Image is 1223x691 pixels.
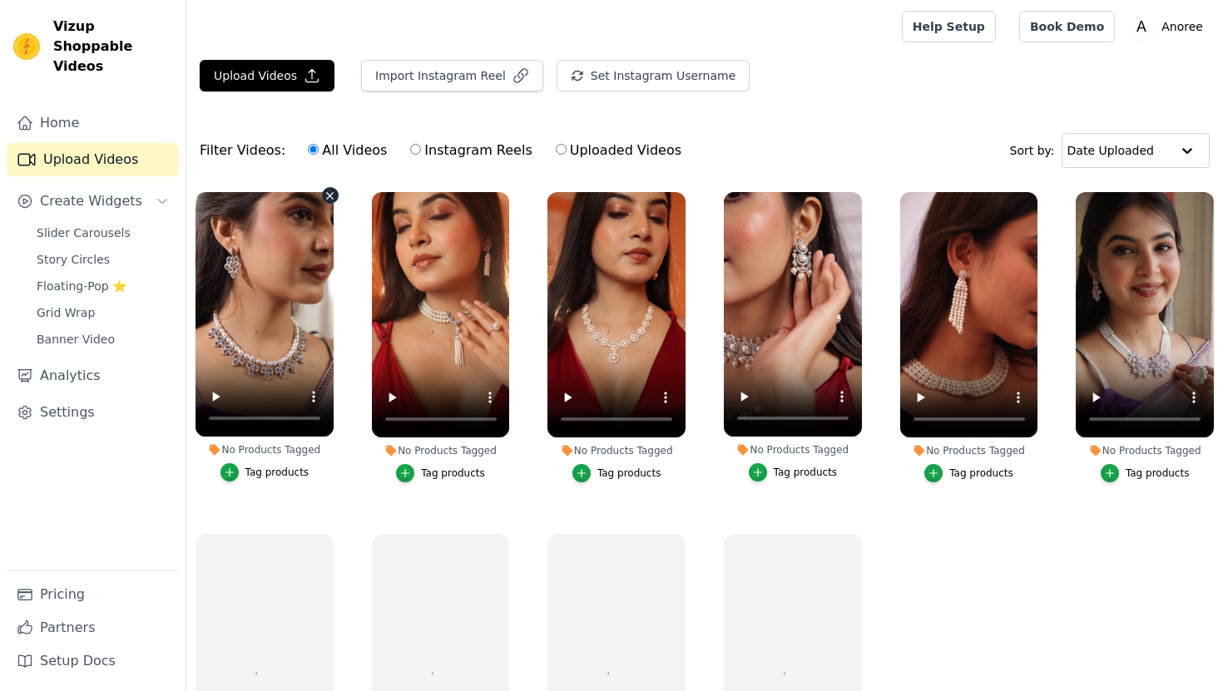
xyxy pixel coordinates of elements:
[7,644,179,678] a: Setup Docs
[27,274,179,298] a: Floating-Pop ⭐
[7,578,179,611] a: Pricing
[27,301,179,324] a: Grid Wrap
[555,140,682,161] label: Uploaded Videos
[40,191,142,211] span: Create Widgets
[7,396,179,429] a: Settings
[1155,12,1210,42] p: Anoree
[37,278,126,294] span: Floating-Pop ⭐
[924,464,1013,482] button: Tag products
[557,60,750,91] button: Set Instagram Username
[7,185,179,218] button: Create Widgets
[1101,464,1190,482] button: Tag products
[13,33,40,60] img: Vizup
[196,443,334,457] div: No Products Tagged
[53,17,172,77] span: Vizup Shoppable Videos
[597,466,661,480] div: Tag products
[27,248,179,271] a: Story Circles
[322,187,339,204] button: Video Delete
[749,463,838,481] button: Tag products
[556,144,567,155] input: Uploaded Videos
[27,221,179,244] a: Slider Carousels
[37,304,95,321] span: Grid Wrap
[372,444,510,457] div: No Products Tagged
[361,60,543,91] button: Import Instagram Reel
[396,464,485,482] button: Tag products
[1019,11,1115,42] a: Book Demo
[220,463,309,481] button: Tag products
[7,143,179,176] a: Upload Videos
[1010,133,1211,168] div: Sort by:
[307,140,388,161] label: All Videos
[37,251,110,268] span: Story Circles
[410,144,421,155] input: Instagram Reels
[421,466,485,480] div: Tag products
[409,140,532,161] label: Instagram Reels
[1136,18,1146,35] text: A
[7,359,179,392] a: Analytics
[27,328,179,351] a: Banner Video
[572,464,661,482] button: Tag products
[7,611,179,644] a: Partners
[902,11,996,42] a: Help Setup
[37,331,115,348] span: Banner Video
[308,144,319,155] input: All Videos
[1128,12,1210,42] button: A Anoree
[7,106,179,140] a: Home
[547,444,686,457] div: No Products Tagged
[1076,444,1214,457] div: No Products Tagged
[200,131,691,170] div: Filter Videos:
[774,466,838,479] div: Tag products
[1126,466,1190,480] div: Tag products
[900,444,1038,457] div: No Products Tagged
[37,225,131,241] span: Slider Carousels
[200,60,334,91] button: Upload Videos
[949,466,1013,480] div: Tag products
[245,466,309,479] div: Tag products
[724,443,862,457] div: No Products Tagged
